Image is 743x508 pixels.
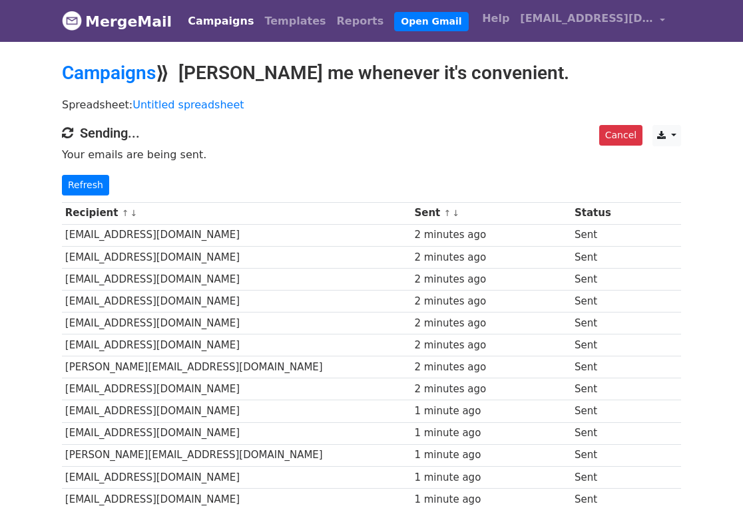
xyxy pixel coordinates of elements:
td: Sent [571,246,628,268]
div: 1 minute ago [414,470,568,485]
td: Sent [571,466,628,488]
th: Recipient [62,202,411,224]
div: 1 minute ago [414,447,568,463]
td: [EMAIL_ADDRESS][DOMAIN_NAME] [62,268,411,290]
a: ↓ [452,208,459,218]
img: MergeMail logo [62,11,82,31]
td: Sent [571,313,628,334]
a: Help [477,5,515,32]
th: Sent [411,202,572,224]
td: [EMAIL_ADDRESS][DOMAIN_NAME] [62,378,411,400]
td: [PERSON_NAME][EMAIL_ADDRESS][DOMAIN_NAME] [62,356,411,378]
div: 1 minute ago [414,426,568,441]
td: [EMAIL_ADDRESS][DOMAIN_NAME] [62,466,411,488]
td: Sent [571,378,628,400]
td: Sent [571,356,628,378]
div: 2 minutes ago [414,338,568,353]
td: Sent [571,444,628,466]
td: [EMAIL_ADDRESS][DOMAIN_NAME] [62,400,411,422]
td: Sent [571,268,628,290]
div: 2 minutes ago [414,272,568,287]
a: ↑ [444,208,451,218]
h4: Sending... [62,125,681,141]
div: 2 minutes ago [414,227,568,243]
div: 2 minutes ago [414,360,568,375]
a: Untitled spreadsheet [132,98,244,111]
p: Spreadsheet: [62,98,681,112]
td: Sent [571,290,628,312]
td: [EMAIL_ADDRESS][DOMAIN_NAME] [62,422,411,444]
td: Sent [571,400,628,422]
a: Campaigns [62,62,156,84]
p: Your emails are being sent. [62,148,681,162]
td: Sent [571,224,628,246]
h2: ⟫ [PERSON_NAME] me whenever it's convenient. [62,62,681,84]
td: Sent [571,334,628,356]
th: Status [571,202,628,224]
td: [EMAIL_ADDRESS][DOMAIN_NAME] [62,224,411,246]
a: Templates [259,8,331,35]
td: [EMAIL_ADDRESS][DOMAIN_NAME] [62,334,411,356]
a: Open Gmail [394,12,468,31]
div: 2 minutes ago [414,316,568,331]
td: [EMAIL_ADDRESS][DOMAIN_NAME] [62,246,411,268]
a: Refresh [62,175,109,195]
a: Cancel [599,125,642,146]
a: Campaigns [182,8,259,35]
td: [EMAIL_ADDRESS][DOMAIN_NAME] [62,313,411,334]
td: Sent [571,422,628,444]
a: ↑ [122,208,129,218]
td: [EMAIL_ADDRESS][DOMAIN_NAME] [62,290,411,312]
div: 1 minute ago [414,404,568,419]
div: 2 minutes ago [414,382,568,397]
td: [PERSON_NAME][EMAIL_ADDRESS][DOMAIN_NAME] [62,444,411,466]
a: MergeMail [62,7,172,35]
a: Reports [332,8,389,35]
div: 1 minute ago [414,492,568,507]
span: [EMAIL_ADDRESS][DOMAIN_NAME] [520,11,653,27]
div: 2 minutes ago [414,294,568,309]
a: [EMAIL_ADDRESS][DOMAIN_NAME] [515,5,670,37]
a: ↓ [130,208,137,218]
div: 2 minutes ago [414,250,568,265]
